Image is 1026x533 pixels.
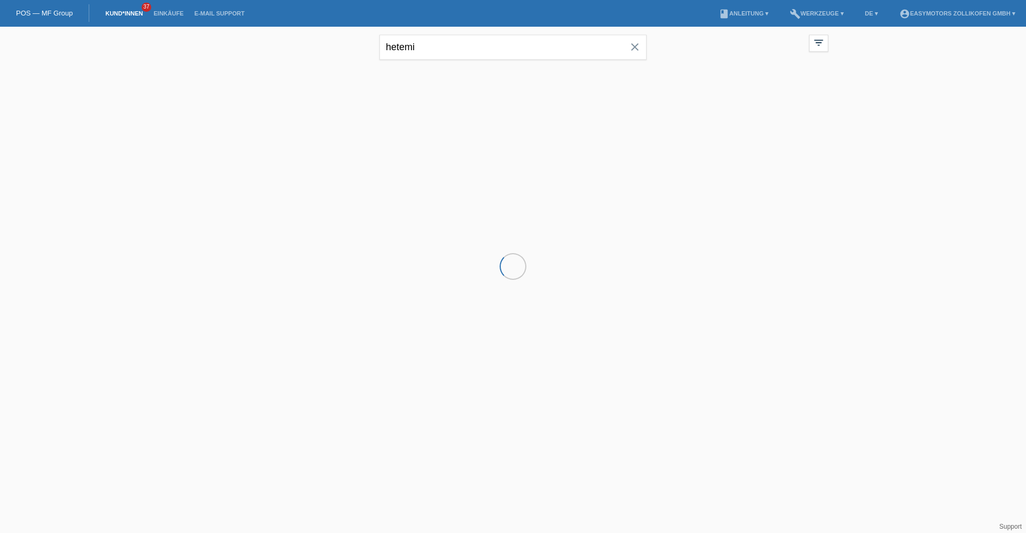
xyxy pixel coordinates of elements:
[894,10,1021,17] a: account_circleEasymotors Zollikofen GmbH ▾
[100,10,148,17] a: Kund*innen
[16,9,73,17] a: POS — MF Group
[148,10,189,17] a: Einkäufe
[860,10,883,17] a: DE ▾
[999,523,1022,530] a: Support
[719,9,729,19] i: book
[899,9,910,19] i: account_circle
[628,41,641,53] i: close
[790,9,800,19] i: build
[379,35,647,60] input: Suche...
[713,10,774,17] a: bookAnleitung ▾
[784,10,849,17] a: buildWerkzeuge ▾
[142,3,151,12] span: 37
[813,37,825,49] i: filter_list
[189,10,250,17] a: E-Mail Support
